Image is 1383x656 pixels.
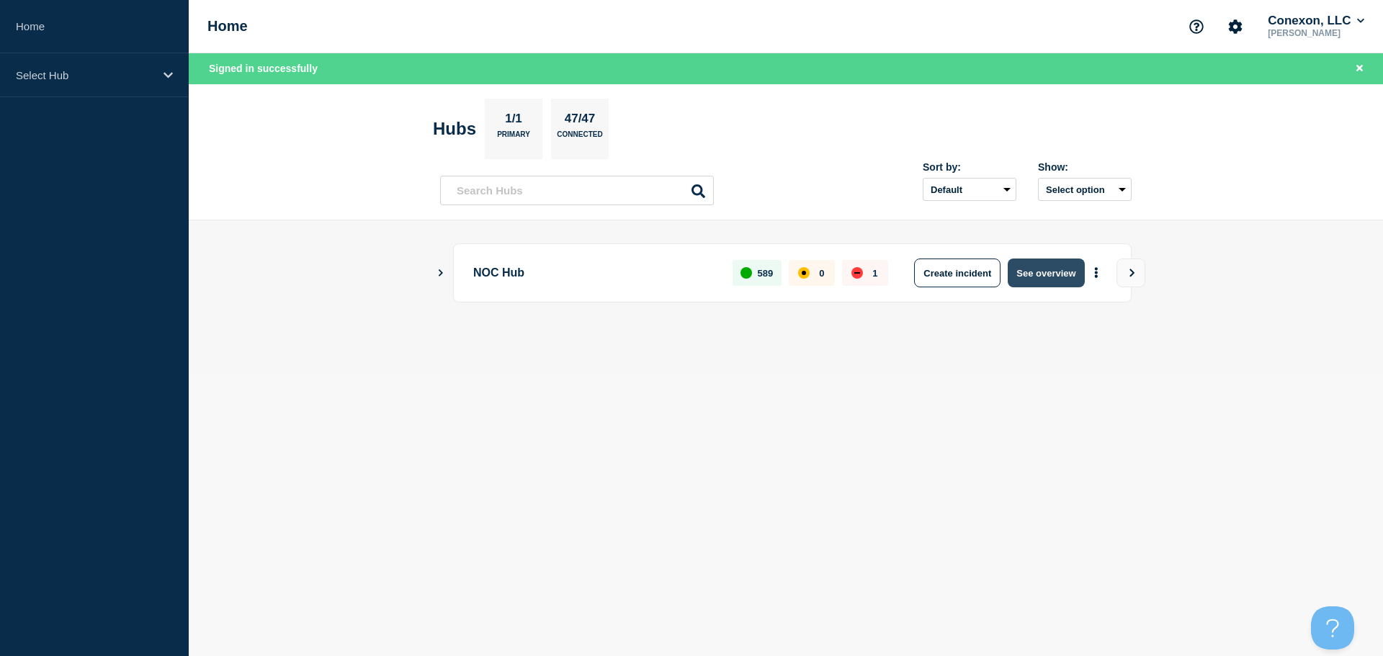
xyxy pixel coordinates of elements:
[473,259,716,287] p: NOC Hub
[1038,161,1132,173] div: Show:
[437,268,444,279] button: Show Connected Hubs
[1265,14,1367,28] button: Conexon, LLC
[1008,259,1084,287] button: See overview
[740,267,752,279] div: up
[557,130,602,145] p: Connected
[209,63,318,74] span: Signed in successfully
[207,18,248,35] h1: Home
[819,268,824,279] p: 0
[923,161,1016,173] div: Sort by:
[1265,28,1367,38] p: [PERSON_NAME]
[1181,12,1212,42] button: Support
[872,268,877,279] p: 1
[1116,259,1145,287] button: View
[1351,60,1369,77] button: Close banner
[758,268,774,279] p: 589
[1087,260,1106,287] button: More actions
[914,259,1001,287] button: Create incident
[500,112,528,130] p: 1/1
[433,119,476,139] h2: Hubs
[1220,12,1250,42] button: Account settings
[923,178,1016,201] select: Sort by
[440,176,714,205] input: Search Hubs
[851,267,863,279] div: down
[1038,178,1132,201] button: Select option
[798,267,810,279] div: affected
[497,130,530,145] p: Primary
[16,69,154,81] p: Select Hub
[559,112,601,130] p: 47/47
[1311,606,1354,650] iframe: Help Scout Beacon - Open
